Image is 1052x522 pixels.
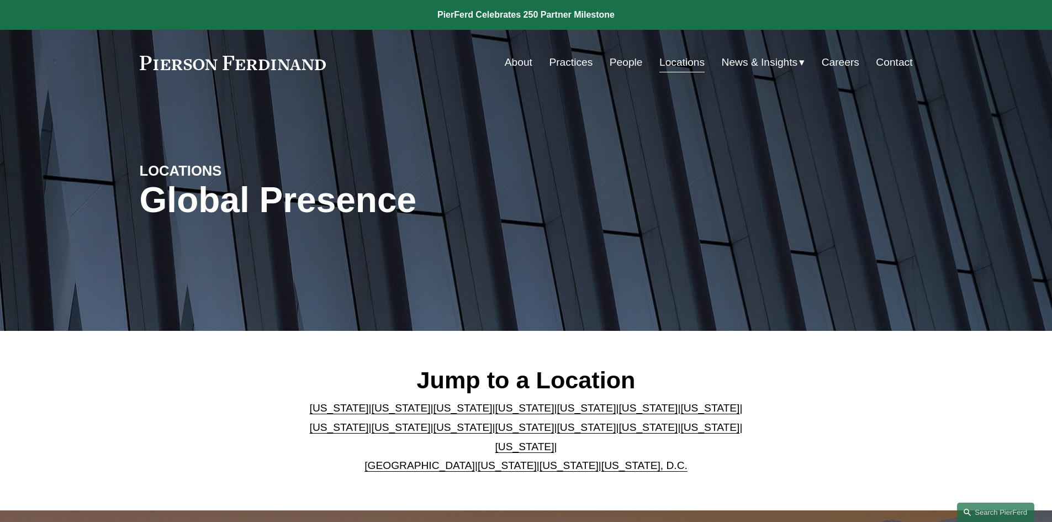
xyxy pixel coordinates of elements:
a: Careers [822,52,859,73]
a: [GEOGRAPHIC_DATA] [364,460,475,471]
a: [US_STATE] [680,421,739,433]
a: [US_STATE] [557,421,616,433]
a: Practices [549,52,593,73]
a: [US_STATE] [557,402,616,414]
a: Contact [876,52,912,73]
a: [US_STATE] [495,402,554,414]
a: [US_STATE] [540,460,599,471]
a: [US_STATE] [372,421,431,433]
p: | | | | | | | | | | | | | | | | | | [300,399,752,475]
a: People [610,52,643,73]
a: [US_STATE] [680,402,739,414]
a: [US_STATE], D.C. [601,460,688,471]
span: News & Insights [722,53,798,72]
a: [US_STATE] [495,441,554,452]
h4: LOCATIONS [140,162,333,180]
a: Search this site [957,503,1034,522]
a: [US_STATE] [372,402,431,414]
h1: Global Presence [140,180,655,220]
a: About [505,52,532,73]
a: [US_STATE] [310,402,369,414]
a: [US_STATE] [310,421,369,433]
a: [US_STATE] [434,402,493,414]
a: [US_STATE] [434,421,493,433]
a: Locations [659,52,705,73]
a: folder dropdown [722,52,805,73]
a: [US_STATE] [478,460,537,471]
a: [US_STATE] [618,402,678,414]
a: [US_STATE] [495,421,554,433]
h2: Jump to a Location [300,366,752,394]
a: [US_STATE] [618,421,678,433]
